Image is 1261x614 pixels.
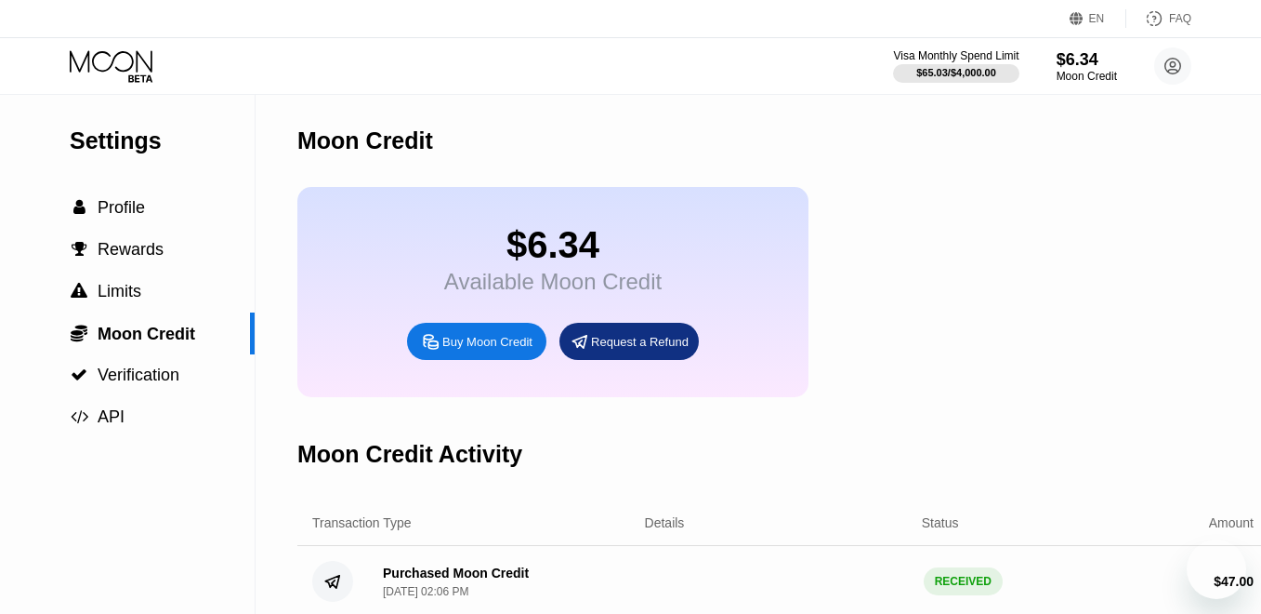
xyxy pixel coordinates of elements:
[383,566,529,581] div: Purchased Moon Credit
[1187,540,1246,599] iframe: Button to launch messaging window
[70,408,88,425] div: 
[1057,50,1117,70] div: $6.34
[70,283,88,300] div: 
[71,408,88,425] span: 
[645,515,685,530] div: Details
[924,567,1003,595] div: RECEIVED
[297,127,433,154] div: Moon Credit
[916,67,996,78] div: $65.03 / $4,000.00
[1126,9,1191,28] div: FAQ
[559,323,699,360] div: Request a Refund
[1070,9,1126,28] div: EN
[407,323,546,360] div: Buy Moon Credit
[98,282,141,300] span: Limits
[70,127,255,154] div: Settings
[73,199,85,216] span: 
[893,49,1018,83] div: Visa Monthly Spend Limit$65.03/$4,000.00
[1057,50,1117,83] div: $6.34Moon Credit
[922,515,959,530] div: Status
[71,367,87,383] span: 
[98,240,164,259] span: Rewards
[72,241,87,258] span: 
[1089,12,1105,25] div: EN
[312,515,412,530] div: Transaction Type
[444,224,662,266] div: $6.34
[98,366,179,384] span: Verification
[1209,515,1254,530] div: Amount
[98,198,145,217] span: Profile
[444,269,662,295] div: Available Moon Credit
[591,334,689,350] div: Request a Refund
[70,241,88,258] div: 
[1169,12,1191,25] div: FAQ
[893,49,1018,62] div: Visa Monthly Spend Limit
[71,324,87,342] span: 
[1057,70,1117,83] div: Moon Credit
[70,199,88,216] div: 
[70,367,88,383] div: 
[70,324,88,342] div: 
[71,283,87,300] span: 
[98,407,125,426] span: API
[98,325,195,343] span: Moon Credit
[383,585,468,598] div: [DATE] 02:06 PM
[442,334,532,350] div: Buy Moon Credit
[297,441,522,468] div: Moon Credit Activity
